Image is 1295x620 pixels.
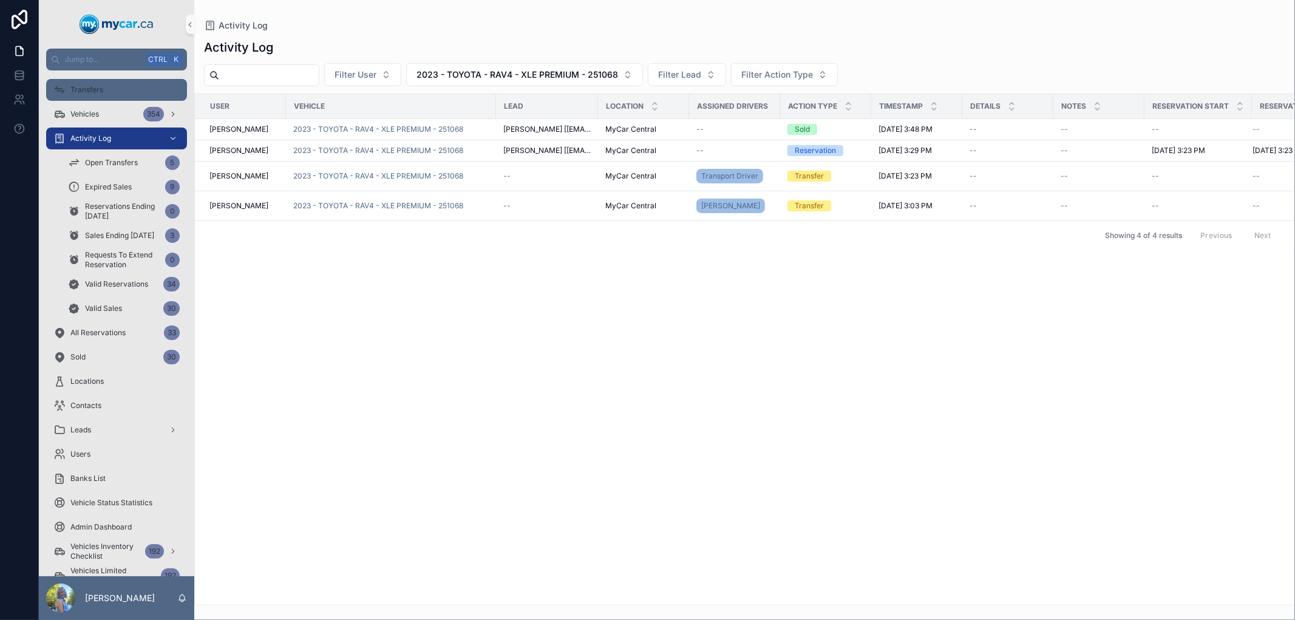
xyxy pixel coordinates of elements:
[787,200,864,211] a: Transfer
[165,204,180,219] div: 0
[970,146,977,155] span: --
[85,158,138,168] span: Open Transfers
[70,401,101,410] span: Contacts
[46,49,187,70] button: Jump to...CtrlK
[61,249,187,271] a: Requests To Extend Reservation0
[46,419,187,441] a: Leads
[209,201,279,211] a: [PERSON_NAME]
[1061,201,1137,211] a: --
[701,201,760,211] span: [PERSON_NAME]
[696,196,773,216] a: [PERSON_NAME]
[605,171,656,181] span: MyCar Central
[147,53,169,66] span: Ctrl
[46,516,187,538] a: Admin Dashboard
[697,101,768,111] span: Assigned Drivers
[1061,124,1137,134] a: --
[741,69,813,81] span: Filter Action Type
[293,124,463,134] a: 2023 - TOYOTA - RAV4 - XLE PREMIUM - 251068
[70,328,126,338] span: All Reservations
[970,171,1046,181] a: --
[204,19,268,32] a: Activity Log
[416,69,618,81] span: 2023 - TOYOTA - RAV4 - XLE PREMIUM - 251068
[165,253,180,267] div: 0
[606,101,644,111] span: Location
[293,201,489,211] a: 2023 - TOYOTA - RAV4 - XLE PREMIUM - 251068
[1152,124,1245,134] a: --
[1152,201,1245,211] a: --
[605,124,682,134] a: MyCar Central
[61,176,187,198] a: Expired Sales9
[219,19,268,32] span: Activity Log
[209,146,279,155] a: [PERSON_NAME]
[70,542,140,561] span: Vehicles Inventory Checklist
[46,492,187,514] a: Vehicle Status Statistics
[70,566,156,585] span: Vehicles Limited Inventory
[85,250,160,270] span: Requests To Extend Reservation
[293,124,489,134] a: 2023 - TOYOTA - RAV4 - XLE PREMIUM - 251068
[1152,201,1159,211] span: --
[696,124,704,134] span: --
[294,101,325,111] span: Vehicle
[795,124,810,135] div: Sold
[970,101,1001,111] span: Details
[1152,146,1245,155] a: [DATE] 3:23 PM
[503,146,591,155] a: [PERSON_NAME] [[EMAIL_ADDRESS][DOMAIN_NAME]]
[970,201,977,211] span: --
[879,171,932,181] span: [DATE] 3:23 PM
[1061,124,1068,134] span: --
[70,85,103,95] span: Transfers
[503,171,511,181] span: --
[879,201,933,211] span: [DATE] 3:03 PM
[85,231,154,240] span: Sales Ending [DATE]
[46,79,187,101] a: Transfers
[879,101,923,111] span: Timestamp
[1061,146,1137,155] a: --
[970,124,1046,134] a: --
[46,322,187,344] a: All Reservations33
[788,101,837,111] span: Action Type
[503,124,591,134] a: [PERSON_NAME] [[EMAIL_ADDRESS][DOMAIN_NAME]]
[795,171,824,182] div: Transfer
[1253,201,1260,211] span: --
[605,171,682,181] a: MyCar Central
[605,146,656,155] span: MyCar Central
[39,70,194,576] div: scrollable content
[293,146,489,155] a: 2023 - TOYOTA - RAV4 - XLE PREMIUM - 251068
[696,146,773,155] a: --
[605,201,682,211] a: MyCar Central
[1152,171,1159,181] span: --
[209,124,268,134] span: [PERSON_NAME]
[61,152,187,174] a: Open Transfers5
[209,171,268,181] span: [PERSON_NAME]
[61,298,187,319] a: Valid Sales30
[209,146,268,155] span: [PERSON_NAME]
[648,63,726,86] button: Select Button
[795,200,824,211] div: Transfer
[165,228,180,243] div: 3
[61,200,187,222] a: Reservations Ending [DATE]0
[879,124,955,134] a: [DATE] 3:48 PM
[46,443,187,465] a: Users
[1061,146,1068,155] span: --
[879,124,933,134] span: [DATE] 3:48 PM
[209,171,279,181] a: [PERSON_NAME]
[503,201,591,211] a: --
[293,171,463,181] a: 2023 - TOYOTA - RAV4 - XLE PREMIUM - 251068
[46,128,187,149] a: Activity Log
[163,277,180,291] div: 34
[46,103,187,125] a: Vehicles354
[293,201,463,211] a: 2023 - TOYOTA - RAV4 - XLE PREMIUM - 251068
[46,370,187,392] a: Locations
[164,325,180,340] div: 33
[293,146,463,155] a: 2023 - TOYOTA - RAV4 - XLE PREMIUM - 251068
[605,201,656,211] span: MyCar Central
[209,201,268,211] span: [PERSON_NAME]
[163,301,180,316] div: 30
[145,544,164,559] div: 192
[787,145,864,156] a: Reservation
[1253,171,1260,181] span: --
[70,449,90,459] span: Users
[70,352,86,362] span: Sold
[1061,171,1137,181] a: --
